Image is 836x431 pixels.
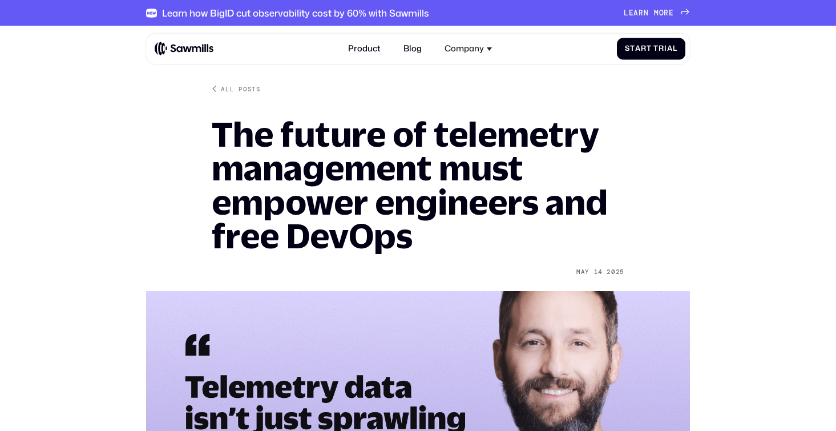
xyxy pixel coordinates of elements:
div: Company [445,44,484,54]
span: o [659,9,664,17]
a: StartTrial [617,38,686,59]
span: e [629,9,634,17]
span: n [644,9,649,17]
span: t [630,45,635,53]
span: L [624,9,629,17]
h1: The future of telemetry management must empower engineers and free DevOps [212,117,624,252]
span: r [641,45,647,53]
span: r [659,45,664,53]
span: i [664,45,667,53]
span: S [625,45,630,53]
div: May [576,268,589,276]
span: a [667,45,673,53]
span: l [673,45,677,53]
span: m [654,9,659,17]
a: Blog [397,38,428,61]
div: 2025 [607,268,624,276]
span: r [639,9,644,17]
a: All posts [212,84,261,93]
div: All posts [221,84,260,93]
span: e [669,9,674,17]
div: Learn how BigID cut observability cost by 60% with Sawmills [162,7,429,19]
div: Company [438,38,498,61]
span: a [635,45,641,53]
div: 14 [594,268,603,276]
span: T [653,45,659,53]
span: r [664,9,669,17]
a: Learnmore [624,9,690,17]
a: Product [342,38,386,61]
span: a [633,9,639,17]
span: t [647,45,652,53]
